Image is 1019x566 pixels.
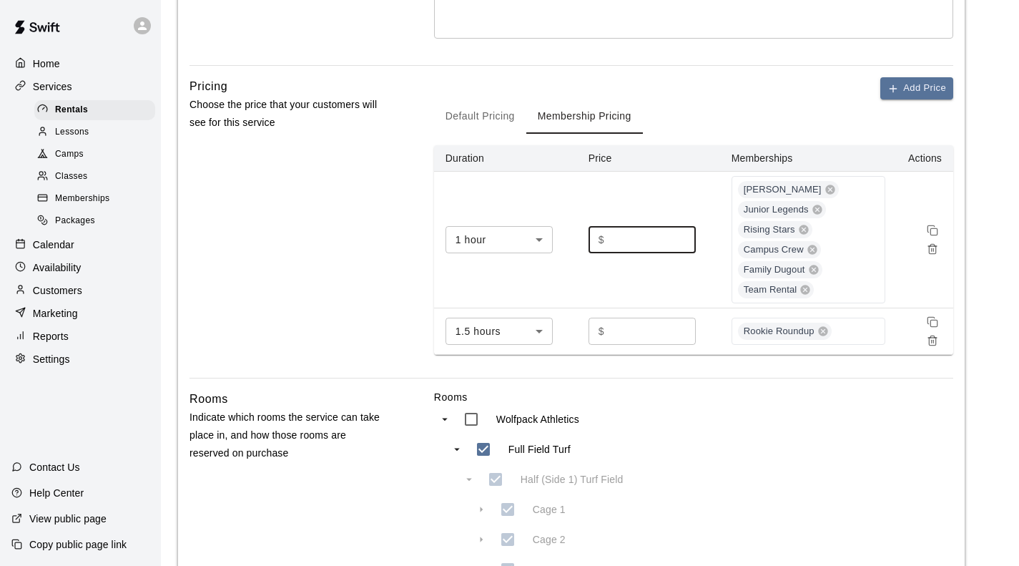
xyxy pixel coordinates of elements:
p: Settings [33,352,70,366]
span: Packages [55,214,95,228]
p: Availability [33,260,82,275]
div: Family Dugout [738,261,822,278]
div: Camps [34,145,155,165]
a: Availability [11,257,149,278]
h6: Rooms [189,390,228,409]
a: Calendar [11,234,149,255]
button: Membership Pricing [526,99,643,134]
div: Rising Stars [738,221,812,238]
span: Classes [55,170,87,184]
span: Lessons [55,125,89,140]
div: Memberships [34,189,155,209]
th: Price [577,145,720,172]
div: Team Rental [738,281,814,298]
p: Reports [33,329,69,343]
p: Customers [33,283,82,298]
a: Classes [34,166,161,188]
th: Duration [434,145,577,172]
div: 1.5 hours [445,318,553,344]
a: Settings [11,348,149,370]
a: Camps [34,144,161,166]
p: Wolfpack Athletics [496,412,579,426]
a: Rentals [34,99,161,121]
p: Choose the price that your customers will see for this service [189,96,388,132]
div: Junior Legends [738,201,826,218]
th: Actions [897,145,953,172]
a: Home [11,53,149,74]
button: Duplicate price [923,313,942,331]
div: [PERSON_NAME] [738,181,839,198]
span: Rookie Roundup [738,325,820,338]
a: Lessons [34,121,161,143]
p: Contact Us [29,460,80,474]
span: Family Dugout [738,263,811,277]
a: Services [11,76,149,97]
p: Calendar [33,238,74,252]
p: Marketing [33,306,78,321]
span: Memberships [55,192,109,206]
div: Rentals [34,100,155,120]
p: Home [33,57,60,71]
a: Marketing [11,303,149,324]
span: Camps [55,147,84,162]
a: Packages [34,210,161,233]
p: Cage 1 [533,502,566,517]
p: Services [33,79,72,94]
a: Memberships [34,188,161,210]
span: Campus Crew [738,243,809,257]
p: Indicate which rooms the service can take place in, and how those rooms are reserved on purchase [189,409,388,463]
p: Half (Side 1) Turf Field [521,472,624,487]
button: Default Pricing [434,99,526,134]
label: Rooms [434,390,953,404]
button: Add Price [880,77,953,99]
p: Cage 2 [533,532,566,547]
div: Packages [34,211,155,231]
p: Full Field Turf [508,442,571,457]
div: Lessons [34,122,155,142]
p: $ [599,324,604,339]
p: View public page [29,512,107,526]
div: Classes [34,167,155,187]
button: Duplicate price [923,221,942,240]
div: Rookie Roundup [738,323,832,340]
a: Customers [11,280,149,301]
span: Rentals [55,103,88,117]
span: [PERSON_NAME] [738,183,827,197]
p: Copy public page link [29,537,127,552]
span: Junior Legends [738,203,814,217]
span: Team Rental [738,283,803,297]
a: Reports [11,326,149,347]
div: 1 hour [445,226,553,253]
th: Memberships [720,145,897,172]
div: Campus Crew [738,241,821,258]
p: $ [599,233,604,248]
button: Remove price [923,331,942,350]
span: Rising Stars [738,223,801,237]
h6: Pricing [189,77,227,96]
button: Remove price [923,240,942,258]
p: Help Center [29,486,84,500]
